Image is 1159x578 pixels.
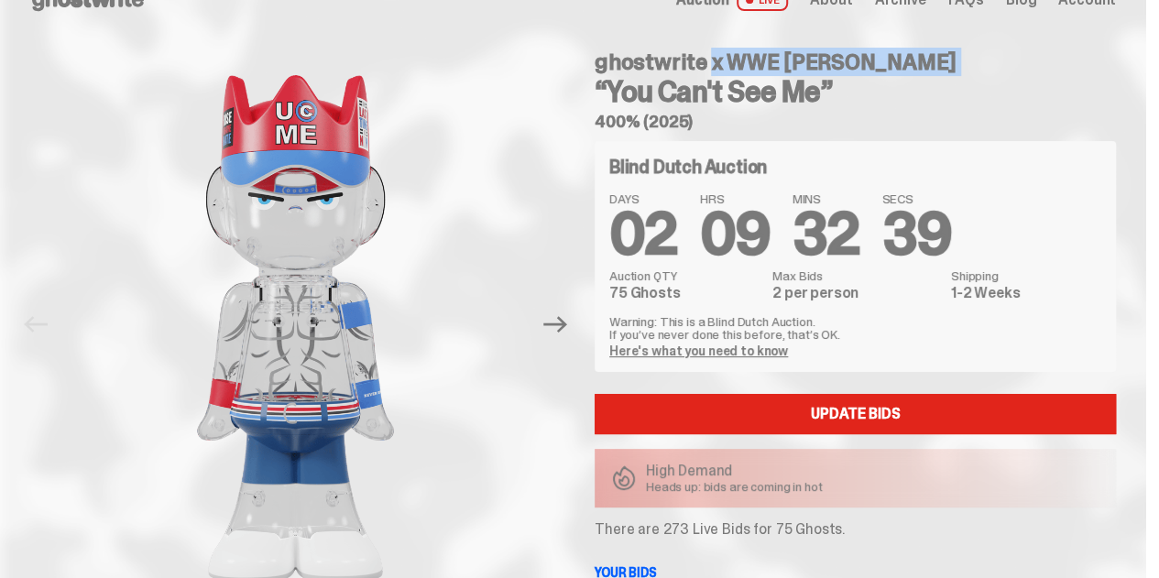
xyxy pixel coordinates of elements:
[609,286,761,300] dd: 75 Ghosts
[595,394,1116,434] a: Update Bids
[609,192,678,205] span: DAYS
[535,304,575,344] button: Next
[609,158,767,176] h4: Blind Dutch Auction
[646,463,823,478] p: High Demand
[881,192,951,205] span: SECS
[609,315,1101,341] p: Warning: This is a Blind Dutch Auction. If you’ve never done this before, that’s OK.
[609,196,678,272] span: 02
[700,196,771,272] span: 09
[595,77,1116,106] h3: “You Can't See Me”
[793,196,860,272] span: 32
[609,343,788,359] a: Here's what you need to know
[772,269,940,282] dt: Max Bids
[793,192,860,205] span: MINS
[595,114,1116,130] h5: 400% (2025)
[609,269,761,282] dt: Auction QTY
[951,286,1101,300] dd: 1-2 Weeks
[772,286,940,300] dd: 2 per person
[700,192,771,205] span: HRS
[951,269,1101,282] dt: Shipping
[646,480,823,493] p: Heads up: bids are coming in hot
[595,51,1116,73] h4: ghostwrite x WWE [PERSON_NAME]
[881,196,951,272] span: 39
[595,522,1116,537] p: There are 273 Live Bids for 75 Ghosts.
